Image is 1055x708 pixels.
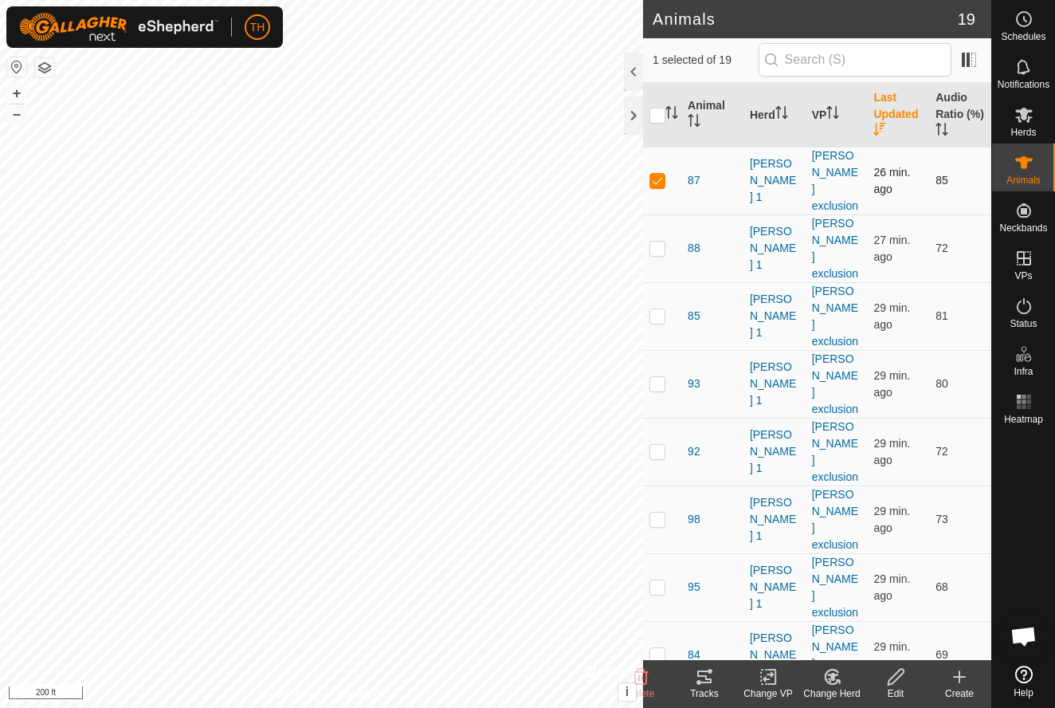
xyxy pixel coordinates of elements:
[35,58,54,77] button: Map Layers
[873,166,910,195] span: Sep 16, 2025 at 10:05 PM
[250,19,265,36] span: TH
[958,7,975,31] span: 19
[7,84,26,103] button: +
[1014,688,1033,698] span: Help
[665,108,678,121] p-sorticon: Activate to sort
[935,445,948,458] span: 72
[750,562,799,612] div: [PERSON_NAME] 1
[873,572,910,602] span: Sep 16, 2025 at 10:02 PM
[826,108,839,121] p-sorticon: Activate to sort
[1010,319,1037,328] span: Status
[750,223,799,273] div: [PERSON_NAME] 1
[750,155,799,206] div: [PERSON_NAME] 1
[806,83,868,147] th: VP
[873,369,910,399] span: Sep 16, 2025 at 10:02 PM
[935,648,948,661] span: 69
[873,301,910,331] span: Sep 16, 2025 at 10:02 PM
[873,640,910,670] span: Sep 16, 2025 at 10:02 PM
[998,80,1049,89] span: Notifications
[873,437,910,466] span: Sep 16, 2025 at 10:02 PM
[1014,271,1032,281] span: VPs
[688,308,700,324] span: 85
[867,83,929,147] th: Last Updated
[736,686,800,701] div: Change VP
[19,13,218,41] img: Gallagher Logo
[688,116,700,129] p-sorticon: Activate to sort
[681,83,743,147] th: Animal
[812,556,858,619] a: [PERSON_NAME] exclusion
[7,57,26,77] button: Reset Map
[992,659,1055,704] a: Help
[1010,128,1036,137] span: Herds
[935,174,948,187] span: 85
[929,83,991,147] th: Audio Ratio (%)
[1001,32,1045,41] span: Schedules
[1004,415,1043,424] span: Heatmap
[759,43,951,77] input: Search (S)
[812,149,858,212] a: [PERSON_NAME] exclusion
[688,240,700,257] span: 88
[812,488,858,551] a: [PERSON_NAME] exclusion
[873,125,886,138] p-sorticon: Activate to sort
[618,683,636,701] button: i
[812,623,858,686] a: [PERSON_NAME] exclusion
[673,686,736,701] div: Tracks
[750,427,799,477] div: [PERSON_NAME] 1
[812,420,858,483] a: [PERSON_NAME] exclusion
[626,685,629,698] span: i
[750,359,799,409] div: [PERSON_NAME] 1
[743,83,806,147] th: Herd
[935,242,948,254] span: 72
[259,687,319,702] a: Privacy Policy
[750,494,799,545] div: [PERSON_NAME] 1
[935,377,948,390] span: 80
[750,630,799,680] div: [PERSON_NAME] 1
[812,352,858,415] a: [PERSON_NAME] exclusion
[1014,367,1033,376] span: Infra
[688,647,700,663] span: 84
[688,443,700,460] span: 92
[935,125,948,138] p-sorticon: Activate to sort
[688,172,700,189] span: 87
[935,580,948,593] span: 68
[775,108,788,121] p-sorticon: Activate to sort
[1006,175,1041,185] span: Animals
[653,10,958,29] h2: Animals
[935,309,948,322] span: 81
[750,291,799,341] div: [PERSON_NAME] 1
[999,223,1047,233] span: Neckbands
[688,511,700,528] span: 98
[864,686,928,701] div: Edit
[337,687,384,702] a: Contact Us
[653,52,759,69] span: 1 selected of 19
[812,217,858,280] a: [PERSON_NAME] exclusion
[7,104,26,124] button: –
[800,686,864,701] div: Change Herd
[873,505,910,534] span: Sep 16, 2025 at 10:02 PM
[688,579,700,596] span: 95
[812,285,858,348] a: [PERSON_NAME] exclusion
[873,234,910,263] span: Sep 16, 2025 at 10:03 PM
[935,513,948,525] span: 73
[1000,612,1048,660] div: Open chat
[928,686,991,701] div: Create
[688,376,700,392] span: 93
